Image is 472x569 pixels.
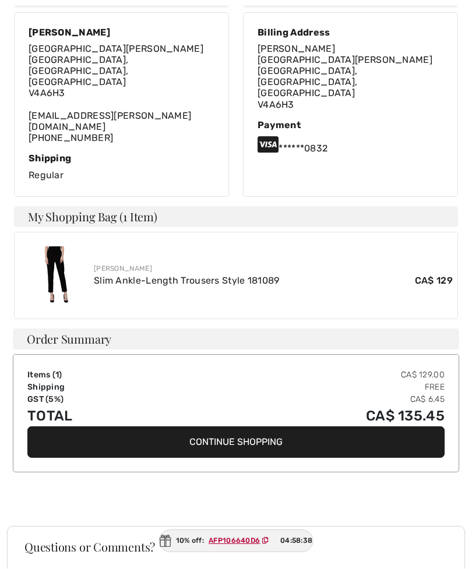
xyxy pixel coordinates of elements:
td: Items ( ) [27,369,179,381]
td: Shipping [27,381,179,394]
span: CA$ 129 [415,274,453,288]
div: Shipping [29,153,214,164]
div: [PERSON_NAME] [94,264,453,274]
ins: AFP106640D6 [209,537,260,545]
div: Billing Address [258,27,443,38]
td: GST (5%) [27,394,179,406]
td: CA$ 135.45 [179,406,445,427]
span: [PERSON_NAME] [258,44,335,55]
img: Gift.svg [160,535,171,547]
div: [EMAIL_ADDRESS][PERSON_NAME][DOMAIN_NAME] [29,44,214,144]
td: CA$ 6.45 [179,394,445,406]
h4: My Shopping Bag (1 Item) [14,207,458,228]
a: Slim Ankle-Length Trousers Style 181089 [94,275,280,287]
div: Order Summary [13,329,459,350]
td: CA$ 129.00 [179,369,445,381]
td: Free [179,381,445,394]
td: Total [27,406,179,427]
button: Continue Shopping [27,427,445,458]
span: [GEOGRAPHIC_DATA][PERSON_NAME] [GEOGRAPHIC_DATA], [GEOGRAPHIC_DATA], [GEOGRAPHIC_DATA] V4A6H3 [29,44,203,100]
div: Payment [258,120,443,131]
div: Regular [29,153,214,183]
h3: Questions or Comments? [24,542,448,553]
div: 10% off: [159,530,314,553]
span: [GEOGRAPHIC_DATA][PERSON_NAME] [GEOGRAPHIC_DATA], [GEOGRAPHIC_DATA], [GEOGRAPHIC_DATA] V4A6H3 [258,55,432,111]
span: 04:58:38 [280,536,312,546]
a: [PHONE_NUMBER] [29,133,113,144]
div: [PERSON_NAME] [29,27,214,38]
span: 1 [55,370,59,380]
img: Slim Ankle-Length Trousers Style 181089 [33,247,80,305]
